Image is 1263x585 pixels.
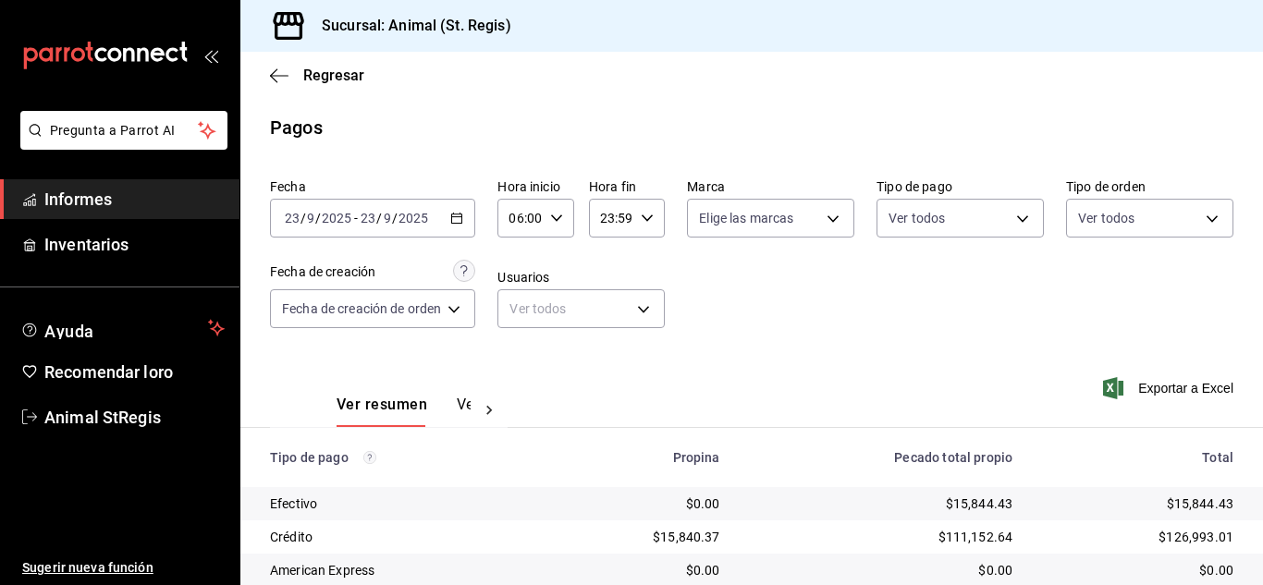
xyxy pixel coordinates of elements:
[270,264,375,279] font: Fecha de creación
[1107,377,1233,399] button: Exportar a Excel
[383,211,392,225] input: --
[270,67,364,84] button: Regresar
[303,67,364,84] font: Regresar
[938,530,1013,544] font: $111,152.64
[20,111,227,150] button: Pregunta a Parrot AI
[392,211,398,225] font: /
[877,179,952,194] font: Tipo de pago
[50,123,176,138] font: Pregunta a Parrot AI
[457,396,526,413] font: Ver pagos
[1138,381,1233,396] font: Exportar a Excel
[282,301,441,316] font: Fecha de creación de orden
[589,179,636,194] font: Hora fin
[1167,496,1234,511] font: $15,844.43
[673,450,720,465] font: Propina
[44,322,94,341] font: Ayuda
[44,362,173,382] font: Recomendar loro
[270,530,313,544] font: Crédito
[687,179,725,194] font: Marca
[22,560,153,575] font: Sugerir nueva función
[44,189,112,209] font: Informes
[270,563,374,578] font: American Express
[363,451,376,464] svg: Los pagos realizados con Pay y otras terminales son montos brutos.
[978,563,1012,578] font: $0.00
[322,17,511,34] font: Sucursal: Animal (St. Regis)
[270,450,349,465] font: Tipo de pago
[270,116,323,139] font: Pagos
[337,396,427,413] font: Ver resumen
[44,235,129,254] font: Inventarios
[284,211,300,225] input: --
[270,496,317,511] font: Efectivo
[337,395,471,427] div: pestañas de navegación
[686,496,720,511] font: $0.00
[946,496,1013,511] font: $15,844.43
[686,563,720,578] font: $0.00
[354,211,358,225] font: -
[44,408,161,427] font: Animal StRegis
[203,48,218,63] button: abrir_cajón_menú
[894,450,1012,465] font: Pecado total propio
[1078,211,1134,225] font: Ver todos
[1202,450,1233,465] font: Total
[509,301,566,316] font: Ver todos
[497,179,559,194] font: Hora inicio
[306,211,315,225] input: --
[360,211,376,225] input: --
[300,211,306,225] font: /
[1199,563,1233,578] font: $0.00
[376,211,382,225] font: /
[321,211,352,225] input: ----
[398,211,429,225] input: ----
[653,530,720,544] font: $15,840.37
[1066,179,1146,194] font: Tipo de orden
[889,211,945,225] font: Ver todos
[315,211,321,225] font: /
[270,179,306,194] font: Fecha
[1159,530,1233,544] font: $126,993.01
[497,270,549,285] font: Usuarios
[699,211,793,225] font: Elige las marcas
[13,134,227,153] a: Pregunta a Parrot AI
